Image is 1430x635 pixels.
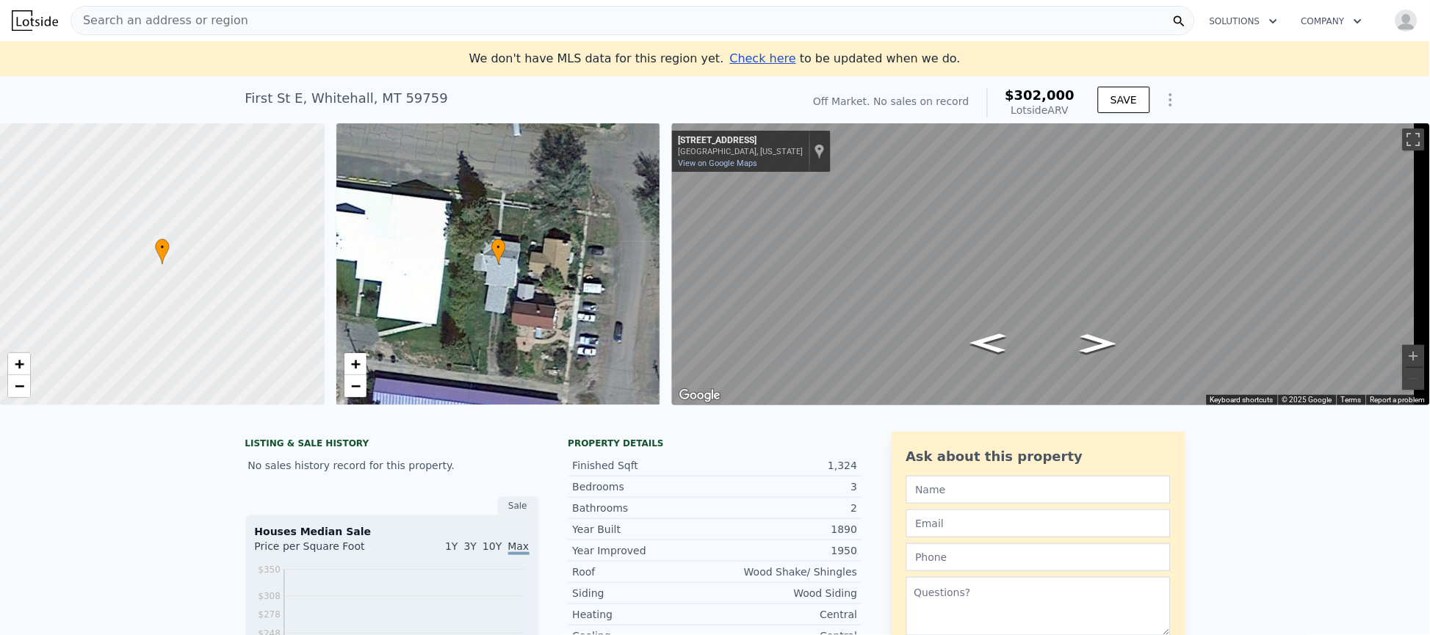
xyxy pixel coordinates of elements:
[1341,396,1362,404] a: Terms (opens in new tab)
[71,12,248,29] span: Search an address or region
[8,375,30,397] a: Zoom out
[344,375,366,397] a: Zoom out
[813,94,969,109] div: Off Market. No sales on record
[573,501,715,515] div: Bathrooms
[678,147,803,156] div: [GEOGRAPHIC_DATA], [US_STATE]
[1282,396,1332,404] span: © 2025 Google
[258,610,281,620] tspan: $278
[568,438,862,449] div: Property details
[245,452,539,479] div: No sales history record for this property.
[498,496,539,515] div: Sale
[155,239,170,264] div: •
[1290,8,1374,35] button: Company
[350,355,360,373] span: +
[155,241,170,254] span: •
[715,522,858,537] div: 1890
[12,10,58,31] img: Lotside
[715,458,858,473] div: 1,324
[815,143,825,159] a: Show location on map
[678,159,757,168] a: View on Google Maps
[245,438,539,452] div: LISTING & SALE HISTORY
[1403,368,1425,390] button: Zoom out
[573,607,715,622] div: Heating
[344,353,366,375] a: Zoom in
[469,50,961,68] div: We don't have MLS data for this region yet.
[1065,330,1133,358] path: Go West, 1st St E
[715,479,858,494] div: 3
[676,386,724,405] a: Open this area in Google Maps (opens a new window)
[573,543,715,558] div: Year Improved
[573,458,715,473] div: Finished Sqft
[672,123,1430,405] div: Street View
[906,476,1171,504] input: Name
[1198,8,1290,35] button: Solutions
[1371,396,1426,404] a: Report a problem
[715,565,858,579] div: Wood Shake/ Shingles
[1005,87,1075,103] span: $302,000
[1403,345,1425,367] button: Zoom in
[906,509,1171,537] input: Email
[15,377,24,395] span: −
[672,123,1430,405] div: Map
[258,591,281,601] tspan: $308
[1005,103,1075,117] div: Lotside ARV
[255,539,392,562] div: Price per Square Foot
[1156,85,1185,115] button: Show Options
[715,501,858,515] div: 2
[491,239,506,264] div: •
[1098,87,1149,113] button: SAVE
[676,386,724,405] img: Google
[445,540,458,552] span: 1Y
[1210,395,1274,405] button: Keyboard shortcuts
[573,522,715,537] div: Year Built
[730,50,961,68] div: to be updated when we do.
[715,586,858,600] div: Wood Siding
[15,355,24,373] span: +
[491,241,506,254] span: •
[573,586,715,600] div: Siding
[483,540,502,552] span: 10Y
[715,607,858,622] div: Central
[508,540,530,555] span: Max
[1403,128,1425,150] button: Toggle fullscreen view
[573,479,715,494] div: Bedrooms
[678,135,803,147] div: [STREET_ADDRESS]
[350,377,360,395] span: −
[730,51,796,65] span: Check here
[1395,9,1418,32] img: avatar
[906,543,1171,571] input: Phone
[715,543,858,558] div: 1950
[906,446,1171,467] div: Ask about this property
[255,524,530,539] div: Houses Median Sale
[955,329,1022,358] path: Go East, 1st St E
[245,88,448,109] div: First St E , Whitehall , MT 59759
[8,353,30,375] a: Zoom in
[258,565,281,575] tspan: $350
[464,540,477,552] span: 3Y
[573,565,715,579] div: Roof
